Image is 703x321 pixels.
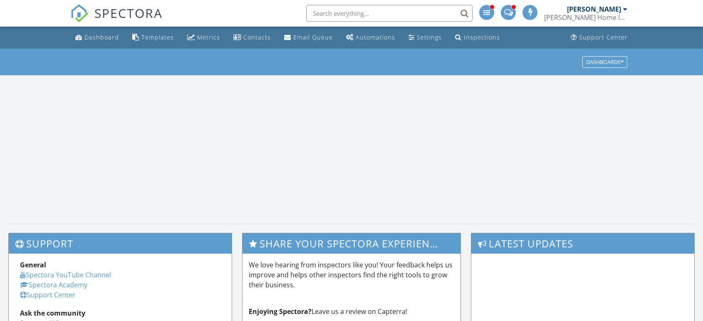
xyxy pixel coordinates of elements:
div: Metrics [197,33,220,41]
div: Contacts [243,33,271,41]
a: Metrics [184,30,223,45]
div: Ask the community [20,308,220,318]
strong: Enjoying Spectora? [249,307,312,316]
h3: Latest Updates [471,233,694,254]
a: Automations (Advanced) [343,30,399,45]
div: Dashboards [586,59,624,65]
h3: Share Your Spectora Experience [243,233,460,254]
a: Spectora Academy [20,280,87,289]
a: Dashboard [72,30,122,45]
p: We love hearing from inspectors like you! Your feedback helps us improve and helps other inspecto... [249,260,454,290]
a: Templates [129,30,177,45]
p: Leave us a review on Capterra! [249,306,454,316]
h3: Support [9,233,232,254]
a: Spectora YouTube Channel [20,270,111,279]
a: Email Queue [281,30,336,45]
span: SPECTORA [94,4,163,22]
strong: General [20,260,46,269]
a: Contacts [230,30,274,45]
div: Inspections [464,33,500,41]
div: Email Queue [293,33,333,41]
a: Settings [405,30,445,45]
div: Templates [141,33,174,41]
button: Dashboards [582,56,627,68]
div: Dashboard [84,33,119,41]
img: The Best Home Inspection Software - Spectora [70,4,89,22]
div: Support Center [579,33,628,41]
a: Support Center [20,290,75,299]
a: SPECTORA [70,11,163,29]
div: [PERSON_NAME] [567,5,621,13]
div: Dobbins Home Inspection [544,13,627,22]
a: Support Center [567,30,631,45]
div: Automations [356,33,395,41]
input: Search everything... [306,5,473,22]
div: Settings [417,33,442,41]
a: Inspections [452,30,503,45]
